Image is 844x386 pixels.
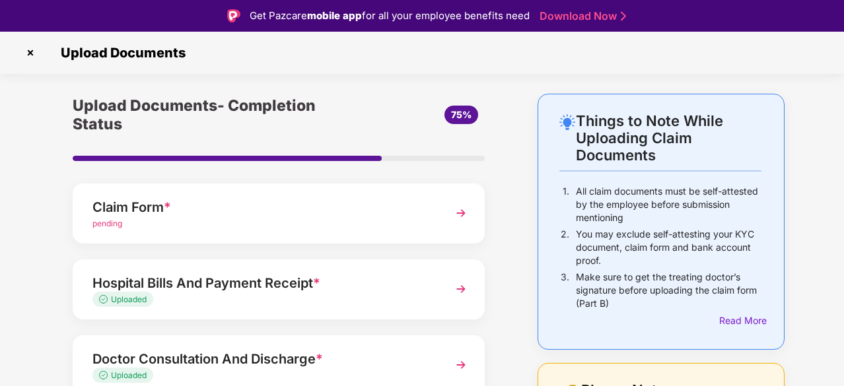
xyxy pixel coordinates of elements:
div: Things to Note While Uploading Claim Documents [576,112,761,164]
div: Get Pazcare for all your employee benefits need [250,8,530,24]
a: Download Now [540,9,622,23]
span: Uploaded [111,370,147,380]
img: svg+xml;base64,PHN2ZyBpZD0iTmV4dCIgeG1sbnM9Imh0dHA6Ly93d3cudzMub3JnLzIwMDAvc3ZnIiB3aWR0aD0iMzYiIG... [449,353,473,377]
div: Doctor Consultation And Discharge [92,348,434,370]
img: Stroke [621,9,626,23]
span: pending [92,218,122,228]
img: svg+xml;base64,PHN2ZyBpZD0iQ3Jvc3MtMzJ4MzIiIHhtbG5zPSJodHRwOi8vd3d3LnczLm9yZy8yMDAwL3N2ZyIgd2lkdG... [20,42,41,63]
p: 1. [563,185,569,224]
span: Upload Documents [48,45,192,61]
img: svg+xml;base64,PHN2ZyB4bWxucz0iaHR0cDovL3d3dy53My5vcmcvMjAwMC9zdmciIHdpZHRoPSIxMy4zMzMiIGhlaWdodD... [99,295,111,304]
p: 3. [561,271,569,310]
span: 75% [451,109,472,120]
span: Uploaded [111,294,147,304]
p: You may exclude self-attesting your KYC document, claim form and bank account proof. [576,228,761,267]
img: svg+xml;base64,PHN2ZyB4bWxucz0iaHR0cDovL3d3dy53My5vcmcvMjAwMC9zdmciIHdpZHRoPSIxMy4zMzMiIGhlaWdodD... [99,371,111,379]
div: Hospital Bills And Payment Receipt [92,273,434,294]
img: Logo [227,9,240,22]
div: Read More [719,313,761,328]
p: 2. [561,228,569,267]
p: All claim documents must be self-attested by the employee before submission mentioning [576,185,761,224]
img: svg+xml;base64,PHN2ZyBpZD0iTmV4dCIgeG1sbnM9Imh0dHA6Ly93d3cudzMub3JnLzIwMDAvc3ZnIiB3aWR0aD0iMzYiIG... [449,277,473,301]
img: svg+xml;base64,PHN2ZyB4bWxucz0iaHR0cDovL3d3dy53My5vcmcvMjAwMC9zdmciIHdpZHRoPSIyNC4wOTMiIGhlaWdodD... [559,114,575,130]
div: Upload Documents- Completion Status [73,94,347,136]
strong: mobile app [307,9,362,22]
img: svg+xml;base64,PHN2ZyBpZD0iTmV4dCIgeG1sbnM9Imh0dHA6Ly93d3cudzMub3JnLzIwMDAvc3ZnIiB3aWR0aD0iMzYiIG... [449,201,473,225]
div: Claim Form [92,197,434,218]
p: Make sure to get the treating doctor’s signature before uploading the claim form (Part B) [576,271,761,310]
